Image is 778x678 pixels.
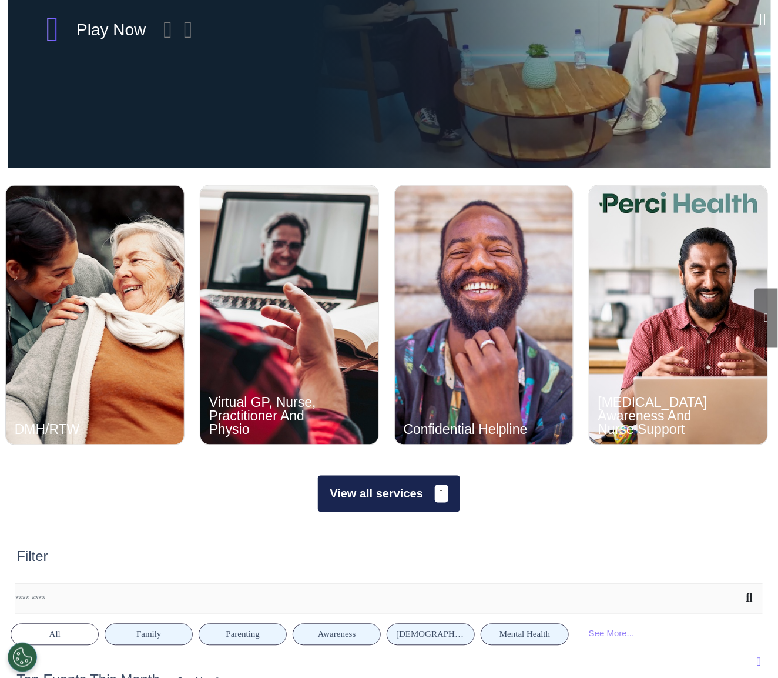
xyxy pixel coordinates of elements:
[404,423,528,437] div: Confidential Helpline
[481,624,569,646] button: Mental Health
[199,624,287,646] button: Parenting
[575,623,648,644] div: See More...
[293,624,381,646] button: Awareness
[11,624,99,646] button: All
[318,476,460,512] button: View all services
[8,643,37,672] button: Open Preferences
[16,549,48,566] h2: Filter
[105,624,193,646] button: Family
[15,423,139,437] div: DMH/RTW
[387,624,475,646] button: [DEMOGRAPHIC_DATA] Health
[209,396,334,437] div: Virtual GP, Nurse, Practitioner And Physio
[76,18,146,42] div: Play Now
[598,396,723,437] div: [MEDICAL_DATA] Awareness And Nurse Support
